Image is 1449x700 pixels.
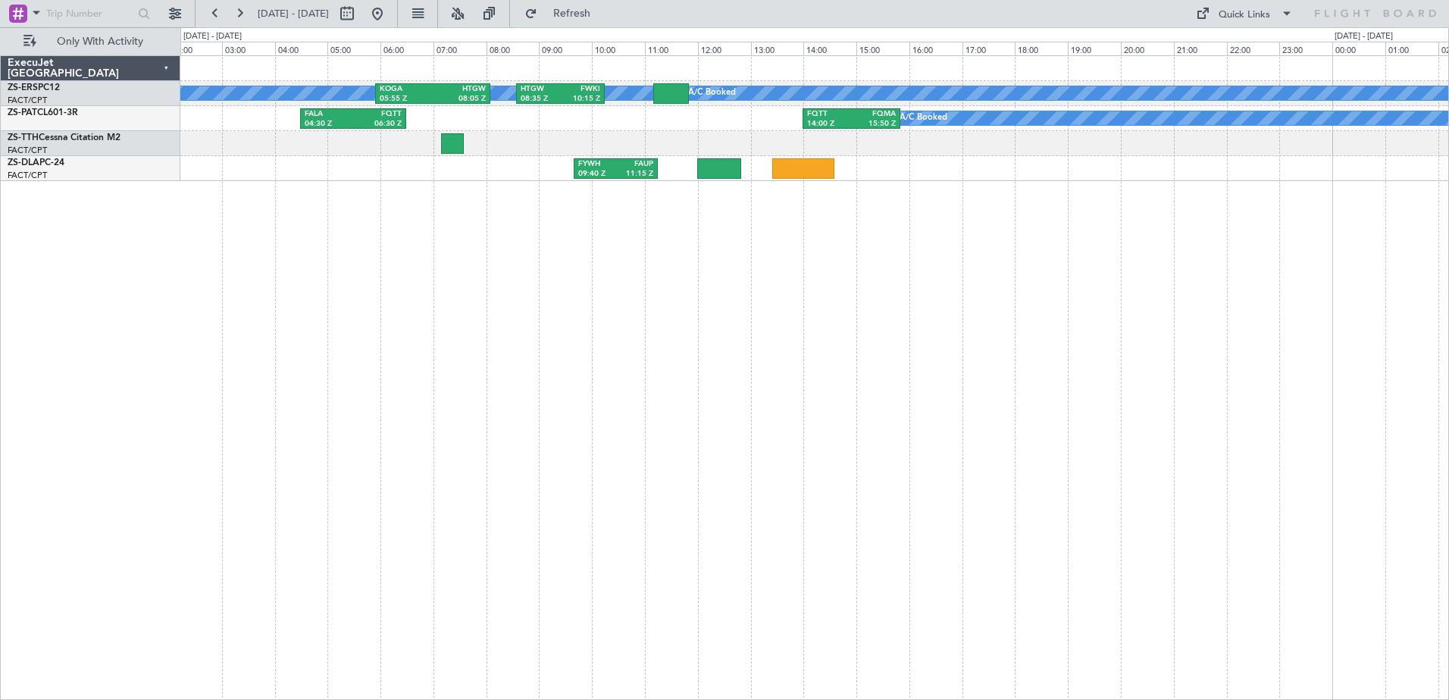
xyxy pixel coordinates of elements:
[8,158,39,167] span: ZS-DLA
[17,30,164,54] button: Only With Activity
[353,109,402,120] div: FQTT
[380,94,433,105] div: 05:55 Z
[807,119,851,130] div: 14:00 Z
[8,83,60,92] a: ZS-ERSPC12
[645,42,698,55] div: 11:00
[305,109,353,120] div: FALA
[1188,2,1300,26] button: Quick Links
[1227,42,1280,55] div: 22:00
[8,170,47,181] a: FACT/CPT
[539,42,592,55] div: 09:00
[540,8,604,19] span: Refresh
[8,108,37,117] span: ZS-PAT
[962,42,1016,55] div: 17:00
[380,42,433,55] div: 06:00
[698,42,751,55] div: 12:00
[561,84,600,95] div: FWKI
[169,42,222,55] div: 02:00
[900,107,947,130] div: A/C Booked
[1332,42,1385,55] div: 00:00
[909,42,962,55] div: 16:00
[353,119,402,130] div: 06:30 Z
[433,42,487,55] div: 07:00
[615,159,653,170] div: FAUP
[1219,8,1270,23] div: Quick Links
[1279,42,1332,55] div: 23:00
[852,119,896,130] div: 15:50 Z
[433,94,486,105] div: 08:05 Z
[222,42,275,55] div: 03:00
[380,84,433,95] div: KOGA
[183,30,242,43] div: [DATE] - [DATE]
[487,42,540,55] div: 08:00
[258,7,329,20] span: [DATE] - [DATE]
[433,84,486,95] div: HTGW
[1121,42,1174,55] div: 20:00
[8,145,47,156] a: FACT/CPT
[521,84,560,95] div: HTGW
[856,42,909,55] div: 15:00
[1335,30,1393,43] div: [DATE] - [DATE]
[615,169,653,180] div: 11:15 Z
[1015,42,1068,55] div: 18:00
[8,158,64,167] a: ZS-DLAPC-24
[1174,42,1227,55] div: 21:00
[1068,42,1121,55] div: 19:00
[521,94,560,105] div: 08:35 Z
[8,133,120,142] a: ZS-TTHCessna Citation M2
[46,2,133,25] input: Trip Number
[518,2,609,26] button: Refresh
[1385,42,1438,55] div: 01:00
[305,119,353,130] div: 04:30 Z
[275,42,328,55] div: 04:00
[8,95,47,106] a: FACT/CPT
[39,36,160,47] span: Only With Activity
[852,109,896,120] div: FQMA
[8,83,38,92] span: ZS-ERS
[751,42,804,55] div: 13:00
[578,169,615,180] div: 09:40 Z
[561,94,600,105] div: 10:15 Z
[327,42,380,55] div: 05:00
[578,159,615,170] div: FYWH
[592,42,645,55] div: 10:00
[807,109,851,120] div: FQTT
[8,133,39,142] span: ZS-TTH
[688,82,736,105] div: A/C Booked
[803,42,856,55] div: 14:00
[8,108,78,117] a: ZS-PATCL601-3R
